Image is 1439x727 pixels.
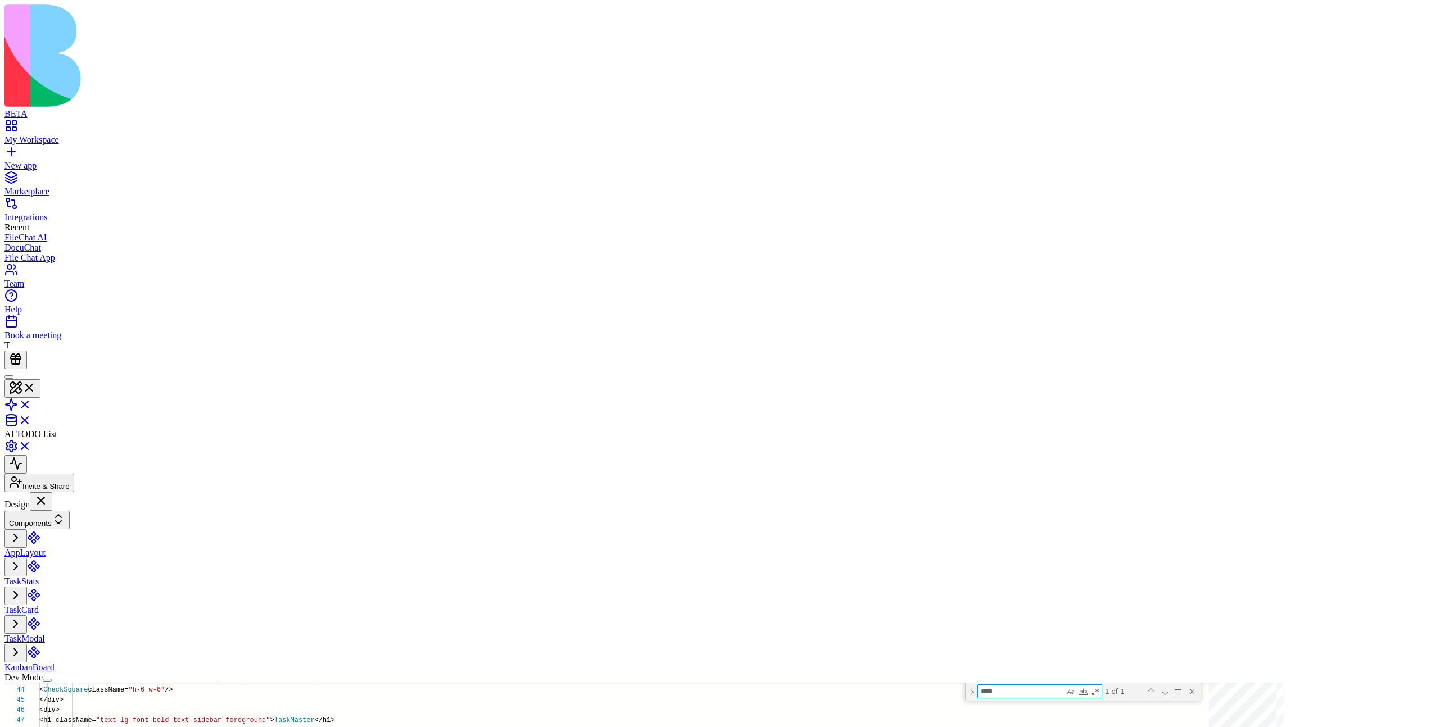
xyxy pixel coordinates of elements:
span: TaskMaster [274,716,315,724]
a: TaskCard [4,594,134,615]
div: 47 [4,715,25,725]
a: Help [4,294,1435,315]
span: "text-lg font-bold text-sidebar-foreground" [96,716,270,724]
span: "h-6 w-6" [128,686,165,694]
span: T [4,340,10,350]
span: <h1 className= [39,716,96,724]
div: Team [4,279,1435,289]
div: TaskStats [4,576,134,587]
a: Integrations [4,202,1435,222]
div: 45 [4,695,25,705]
span: </div> [39,696,64,704]
a: Marketplace [4,176,1435,197]
span: </h1> [315,716,335,724]
div: 46 [4,705,25,715]
div: Marketplace [4,187,1435,197]
div: My Workspace [4,135,1435,145]
div: Toggle Replace [967,683,977,701]
div: Previous Match (⇧Enter) [1144,685,1157,698]
label: Dev Mode [4,673,43,682]
div: Find in Selection (⌥⌘L) [1172,685,1184,698]
img: logo [4,4,456,107]
span: Design [4,499,30,509]
div: KanbanBoard [4,662,134,673]
span: < [39,686,43,694]
div: Next Match (Enter) [1159,685,1171,698]
span: className= [88,686,128,694]
div: 1 of 1 [1104,684,1143,698]
div: TaskCard [4,605,134,615]
div: Match Whole Word (⌥⌘W) [1078,686,1089,697]
div: Close (Escape) [1186,685,1198,698]
div: AppLayout [4,548,134,558]
span: /> [165,686,173,694]
div: 44 [4,685,25,695]
button: Invite & Share [4,474,74,492]
a: DocuChat [4,243,1435,253]
a: TaskStats [4,565,134,587]
button: Components [4,511,70,529]
div: Book a meeting [4,330,1435,340]
div: New app [4,161,1435,171]
a: File Chat App [4,253,1435,263]
a: BETA [4,99,1435,119]
span: <div> [39,706,60,714]
div: Use Regular Expression (⌥⌘R) [1090,686,1101,697]
a: New app [4,151,1435,171]
span: Recent [4,222,29,232]
textarea: Find [978,685,1065,698]
div: Integrations [4,212,1435,222]
a: Team [4,269,1435,289]
span: CheckSquare [43,686,88,694]
div: Find / Replace [965,683,1201,701]
a: My Workspace [4,125,1435,145]
div: Help [4,305,1435,315]
div: TaskModal [4,634,134,644]
div: Match Case (⌥⌘C) [1065,686,1076,697]
span: > [270,716,274,724]
a: KanbanBoard [4,651,134,673]
div: BETA [4,109,1435,119]
a: Book a meeting [4,320,1435,340]
a: FileChat AI [4,233,1435,243]
a: TaskModal [4,623,134,644]
span: AI TODO List [4,429,57,439]
a: AppLayout [4,537,134,558]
